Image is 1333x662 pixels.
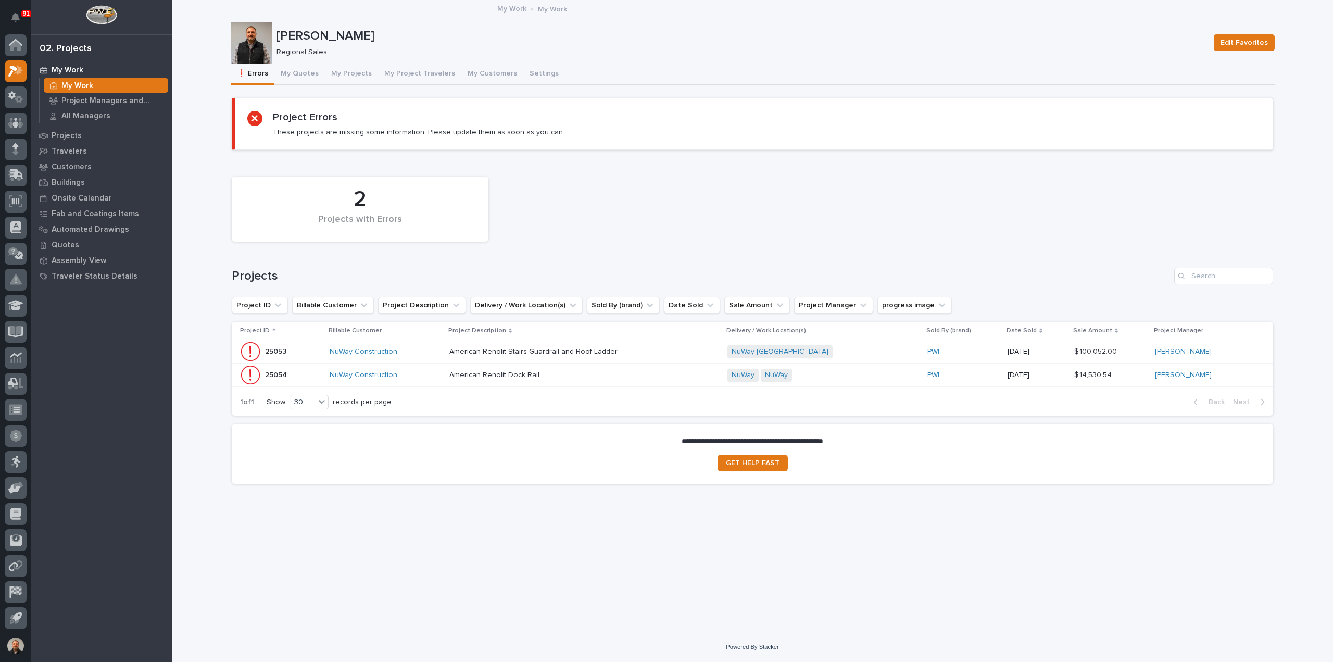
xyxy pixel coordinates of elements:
[5,6,27,28] button: Notifications
[1008,347,1066,356] p: [DATE]
[718,455,788,471] a: GET HELP FAST
[378,64,461,85] button: My Project Travelers
[31,159,172,174] a: Customers
[52,209,139,219] p: Fab and Coatings Items
[1073,325,1112,336] p: Sale Amount
[927,347,939,356] a: PWI
[448,325,506,336] p: Project Description
[52,241,79,250] p: Quotes
[31,221,172,237] a: Automated Drawings
[265,369,289,380] p: 25054
[31,206,172,221] a: Fab and Coatings Items
[1074,369,1114,380] p: $ 14,530.54
[61,111,110,121] p: All Managers
[52,178,85,188] p: Buildings
[1185,397,1229,407] button: Back
[240,325,270,336] p: Project ID
[232,340,1273,364] tr: 2505325053 NuWay Construction American Renolit Stairs Guardrail and Roof LadderAmerican Renolit S...
[31,190,172,206] a: Onsite Calendar
[330,371,397,380] a: NuWay Construction
[31,174,172,190] a: Buildings
[276,48,1201,57] p: Regional Sales
[378,297,466,314] button: Project Description
[265,345,288,356] p: 25053
[274,64,325,85] button: My Quotes
[732,347,828,356] a: NuWay [GEOGRAPHIC_DATA]
[31,128,172,143] a: Projects
[40,108,172,123] a: All Managers
[926,325,971,336] p: Sold By (brand)
[249,214,471,236] div: Projects with Errors
[1007,325,1037,336] p: Date Sold
[794,297,873,314] button: Project Manager
[61,81,93,91] p: My Work
[13,13,27,29] div: Notifications91
[1229,397,1273,407] button: Next
[538,3,567,14] p: My Work
[273,128,564,137] p: These projects are missing some information. Please update them as soon as you can.
[267,398,285,407] p: Show
[61,96,164,106] p: Project Managers and Engineers
[664,297,720,314] button: Date Sold
[52,147,87,156] p: Travelers
[1074,345,1119,356] p: $ 100,052.00
[726,644,778,650] a: Powered By Stacker
[325,64,378,85] button: My Projects
[231,64,274,85] button: ❗ Errors
[1154,325,1203,336] p: Project Manager
[927,371,939,380] a: PWI
[40,78,172,93] a: My Work
[273,111,337,123] h2: Project Errors
[1221,36,1268,49] span: Edit Favorites
[523,64,565,85] button: Settings
[470,297,583,314] button: Delivery / Work Location(s)
[1174,268,1273,284] input: Search
[52,131,82,141] p: Projects
[86,5,117,24] img: Workspace Logo
[31,237,172,253] a: Quotes
[724,297,790,314] button: Sale Amount
[329,325,382,336] p: Billable Customer
[1202,397,1225,407] span: Back
[1008,371,1066,380] p: [DATE]
[31,62,172,78] a: My Work
[877,297,952,314] button: progress image
[449,369,542,380] p: American Renolit Dock Rail
[461,64,523,85] button: My Customers
[726,325,806,336] p: Delivery / Work Location(s)
[732,371,754,380] a: NuWay
[1155,371,1212,380] a: [PERSON_NAME]
[52,272,137,281] p: Traveler Status Details
[449,345,620,356] p: American Renolit Stairs Guardrail and Roof Ladder
[232,297,288,314] button: Project ID
[52,225,129,234] p: Automated Drawings
[40,43,92,55] div: 02. Projects
[52,163,92,172] p: Customers
[587,297,660,314] button: Sold By (brand)
[330,347,397,356] a: NuWay Construction
[1214,34,1275,51] button: Edit Favorites
[31,268,172,284] a: Traveler Status Details
[232,269,1170,284] h1: Projects
[31,253,172,268] a: Assembly View
[232,364,1273,387] tr: 2505425054 NuWay Construction American Renolit Dock RailAmerican Renolit Dock Rail NuWay NuWay PW...
[23,10,30,17] p: 91
[765,371,788,380] a: NuWay
[52,194,112,203] p: Onsite Calendar
[249,186,471,213] div: 2
[726,459,779,467] span: GET HELP FAST
[1233,397,1256,407] span: Next
[52,66,83,75] p: My Work
[52,256,106,266] p: Assembly View
[232,390,262,415] p: 1 of 1
[31,143,172,159] a: Travelers
[1155,347,1212,356] a: [PERSON_NAME]
[290,397,315,408] div: 30
[5,635,27,657] button: users-avatar
[292,297,374,314] button: Billable Customer
[276,29,1205,44] p: [PERSON_NAME]
[497,2,526,14] a: My Work
[40,93,172,108] a: Project Managers and Engineers
[333,398,392,407] p: records per page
